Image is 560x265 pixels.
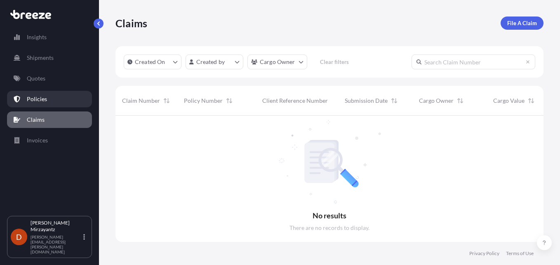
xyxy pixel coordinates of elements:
[27,54,54,62] p: Shipments
[124,54,181,69] button: createdOn Filter options
[27,95,47,103] p: Policies
[311,55,358,69] button: Clear filters
[135,58,165,66] p: Created On
[162,96,172,106] button: Sort
[115,17,147,30] p: Claims
[31,220,82,233] p: [PERSON_NAME] Mirzayantz
[31,234,82,254] p: [PERSON_NAME][EMAIL_ADDRESS][PERSON_NAME][DOMAIN_NAME]
[224,96,234,106] button: Sort
[262,97,328,105] span: Client Reference Number
[27,33,47,41] p: Insights
[27,136,48,144] p: Invoices
[345,97,388,105] span: Submission Date
[455,96,465,106] button: Sort
[122,97,160,105] span: Claim Number
[320,58,349,66] p: Clear filters
[329,96,339,106] button: Sort
[389,96,399,106] button: Sort
[260,58,295,66] p: Cargo Owner
[184,97,223,105] span: Policy Number
[501,17,544,30] a: File A Claim
[27,74,45,83] p: Quotes
[7,132,92,149] a: Invoices
[507,19,537,27] p: File A Claim
[526,96,536,106] button: Sort
[469,250,499,257] a: Privacy Policy
[16,233,22,241] span: D
[419,97,454,105] span: Cargo Owner
[506,250,534,257] a: Terms of Use
[493,97,525,105] span: Cargo Value
[27,116,45,124] p: Claims
[7,70,92,87] a: Quotes
[7,50,92,66] a: Shipments
[247,54,307,69] button: cargoOwner Filter options
[7,111,92,128] a: Claims
[412,54,535,69] input: Search Claim Number
[196,58,225,66] p: Created by
[7,91,92,107] a: Policies
[186,54,243,69] button: createdBy Filter options
[7,29,92,45] a: Insights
